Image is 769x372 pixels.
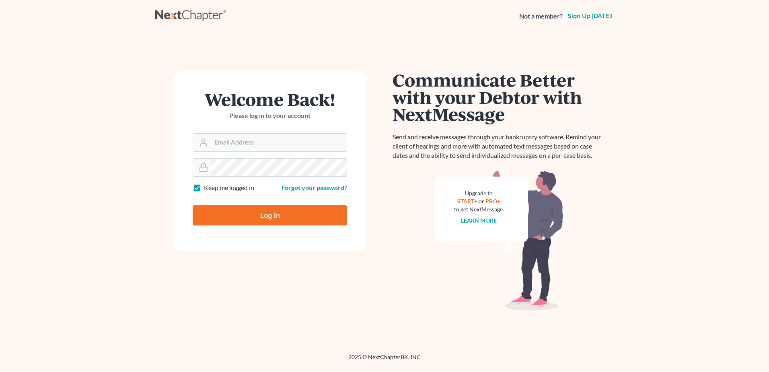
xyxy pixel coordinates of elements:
[155,353,614,368] div: 2025 © NextChapterBK, INC
[479,198,485,205] span: or
[393,71,606,123] h1: Communicate Better with your Debtor with NextMessage
[435,170,563,311] img: nextmessage_bg-59042aed3d76b12b5cd301f8e5b87938c9018125f34e5fa2b7a6b67550977c72.svg
[454,205,504,213] div: to get NextMessage.
[461,217,497,224] a: Learn more
[566,13,614,19] a: Sign up [DATE]!
[458,198,478,205] a: START+
[393,132,606,160] p: Send and receive messages through your bankruptcy software. Remind your client of hearings and mo...
[204,183,254,192] label: Keep me logged in
[193,91,347,108] h1: Welcome Back!
[454,189,504,197] div: Upgrade to
[193,205,347,225] input: Log In
[211,134,347,151] input: Email Address
[193,111,347,120] p: Please log in to your account
[519,12,563,21] strong: Not a member?
[486,198,501,205] a: PRO+
[282,184,347,191] a: Forgot your password?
